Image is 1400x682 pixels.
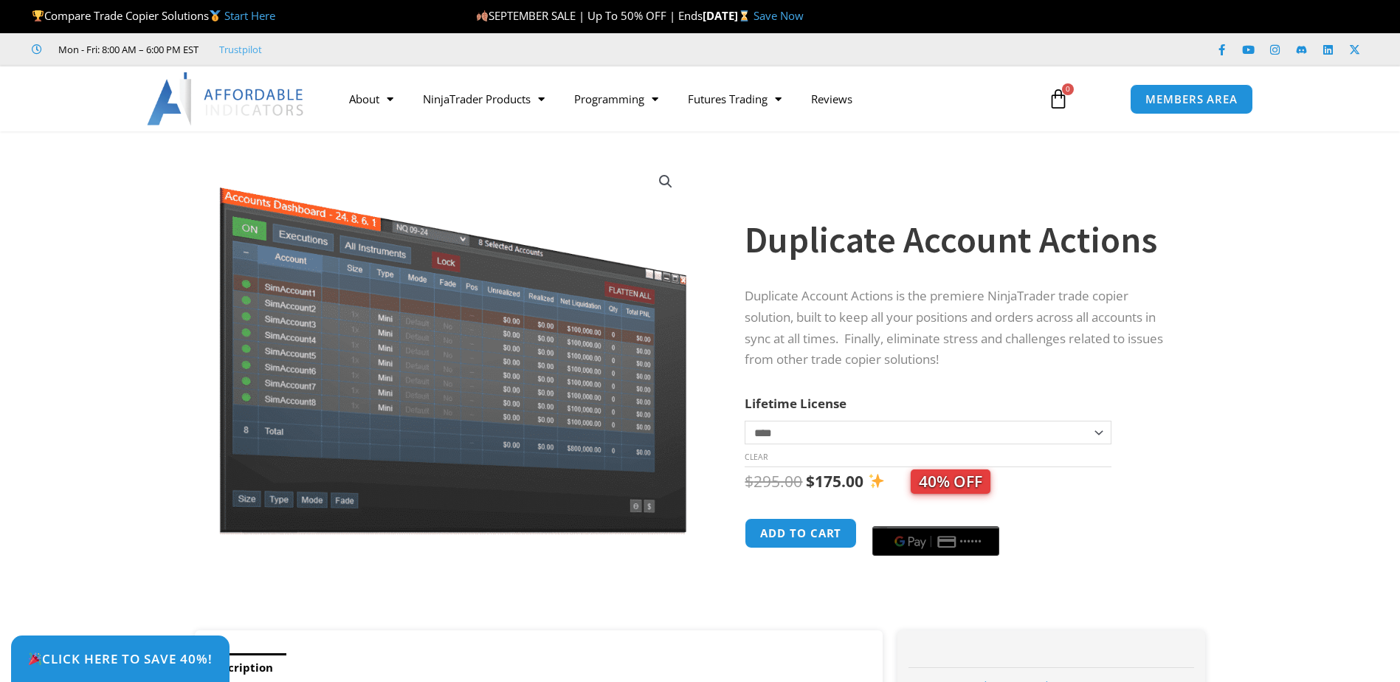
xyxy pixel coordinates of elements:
[745,286,1176,371] p: Duplicate Account Actions is the premiere NinjaTrader trade copier solution, built to keep all yo...
[869,473,884,489] img: ✨
[476,8,703,23] span: SEPTEMBER SALE | Up To 50% OFF | Ends
[1130,84,1253,114] a: MEMBERS AREA
[703,8,754,23] strong: [DATE]
[210,10,221,21] img: 🥇
[911,469,990,494] span: 40% OFF
[215,157,690,534] img: Screenshot 2024-08-26 15414455555
[806,471,863,492] bdi: 175.00
[408,82,559,116] a: NinjaTrader Products
[55,41,199,58] span: Mon - Fri: 8:00 AM – 6:00 PM EST
[1062,83,1074,95] span: 0
[673,82,796,116] a: Futures Trading
[1145,94,1238,105] span: MEMBERS AREA
[477,10,488,21] img: 🍂
[745,214,1176,266] h1: Duplicate Account Actions
[224,8,275,23] a: Start Here
[32,10,44,21] img: 🏆
[32,8,275,23] span: Compare Trade Copier Solutions
[334,82,1031,116] nav: Menu
[652,168,679,195] a: View full-screen image gallery
[28,652,213,665] span: Click Here to save 40%!
[739,10,750,21] img: ⌛
[745,471,754,492] span: $
[745,452,768,462] a: Clear options
[745,518,857,548] button: Add to cart
[29,652,41,665] img: 🎉
[559,82,673,116] a: Programming
[147,72,306,125] img: LogoAI | Affordable Indicators – NinjaTrader
[11,635,230,682] a: 🎉Click Here to save 40%!
[334,82,408,116] a: About
[806,471,815,492] span: $
[796,82,867,116] a: Reviews
[745,395,846,412] label: Lifetime License
[745,471,802,492] bdi: 295.00
[1026,77,1091,120] a: 0
[219,41,262,58] a: Trustpilot
[754,8,804,23] a: Save Now
[960,537,982,547] text: ••••••
[869,516,1002,517] iframe: Secure payment input frame
[872,526,999,556] button: Buy with GPay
